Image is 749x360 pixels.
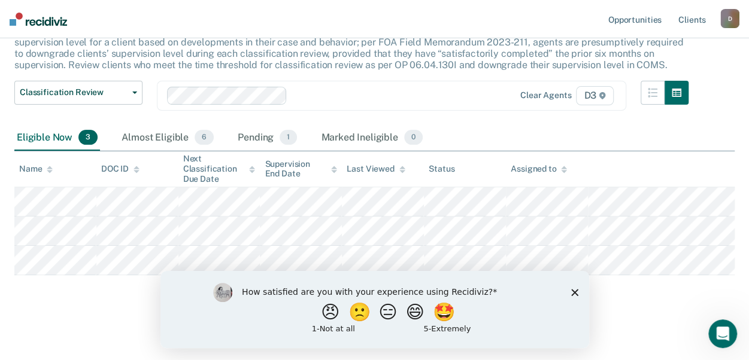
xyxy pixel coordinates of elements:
iframe: Survey by Kim from Recidiviz [160,271,589,348]
img: Recidiviz [10,13,67,26]
span: 3 [78,130,98,145]
div: Last Viewed [347,164,405,174]
button: Classification Review [14,81,142,105]
div: Almost Eligible6 [119,125,216,151]
button: D [720,9,739,28]
span: 1 [280,130,297,145]
div: Name [19,164,53,174]
div: Next Classification Due Date [183,154,256,184]
span: D3 [576,86,614,105]
div: DOC ID [101,164,140,174]
span: 0 [404,130,423,145]
div: Assigned to [511,164,567,174]
div: Eligible Now3 [14,125,100,151]
div: Supervision End Date [265,159,337,179]
span: Classification Review [20,87,128,97]
iframe: Intercom live chat [708,319,737,348]
div: Marked Ineligible0 [319,125,425,151]
span: 6 [195,130,214,145]
p: This alert helps staff identify clients due or overdue for a classification review, which are gen... [14,14,683,71]
div: Clear agents [520,90,571,100]
div: Pending1 [235,125,299,151]
div: Status [429,164,454,174]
